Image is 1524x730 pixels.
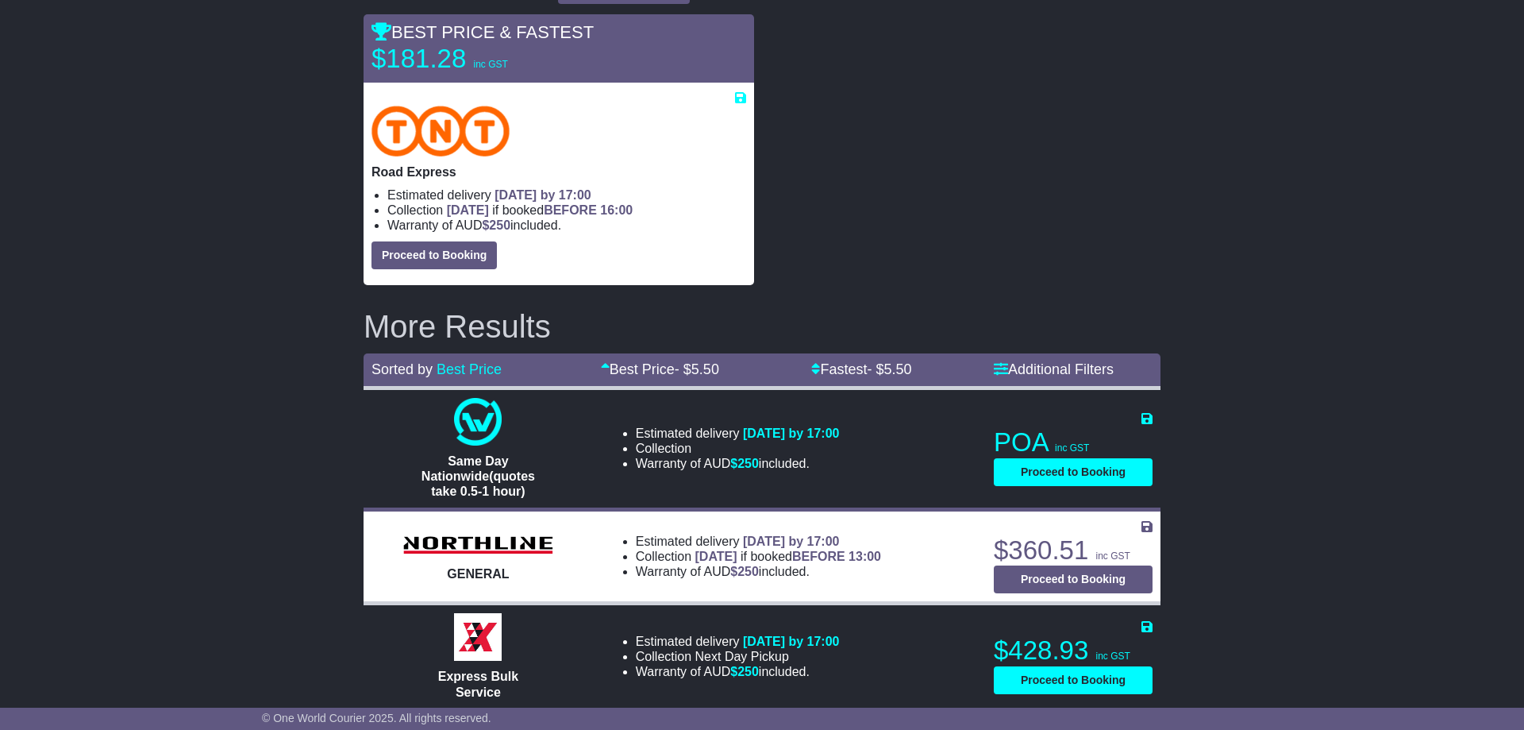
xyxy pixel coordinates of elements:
span: BEST PRICE & FASTEST [371,22,594,42]
p: $360.51 [994,535,1153,566]
span: if booked [447,203,633,217]
li: Estimated delivery [636,534,881,549]
span: [DATE] by 17:00 [743,427,840,440]
span: Same Day Nationwide(quotes take 0.5-1 hour) [421,454,535,498]
a: Best Price- $5.50 [601,361,719,377]
span: 250 [737,565,759,578]
span: - $ [867,361,911,377]
li: Estimated delivery [387,187,746,203]
span: GENERAL [447,567,509,581]
p: Road Express [371,164,746,180]
span: [DATE] [447,203,489,217]
a: Best Price [437,361,502,377]
span: 250 [737,457,759,470]
span: Express Bulk Service [438,670,518,698]
span: inc GST [473,59,507,70]
img: TNT Domestic: Road Express [371,106,510,156]
span: Sorted by [371,361,433,377]
button: Proceed to Booking [994,458,1153,486]
img: Border Express: Express Bulk Service [454,613,502,661]
span: 5.50 [884,361,912,377]
span: [DATE] by 17:00 [743,635,840,648]
h2: More Results [364,309,1160,344]
span: inc GST [1055,442,1089,454]
span: $ [730,665,759,678]
a: Fastest- $5.50 [811,361,911,377]
span: $ [482,218,510,232]
span: 13:00 [849,550,881,563]
span: 5.50 [691,361,719,377]
img: Northline Distribution: GENERAL [398,531,557,558]
span: $ [730,457,759,470]
a: Additional Filters [994,361,1114,377]
p: POA [994,427,1153,458]
li: Collection [636,441,840,456]
p: $428.93 [994,635,1153,666]
span: BEFORE [792,550,845,563]
li: Estimated delivery [636,426,840,441]
button: Proceed to Booking [994,566,1153,593]
li: Warranty of AUD included. [387,218,746,233]
li: Collection [387,203,746,218]
span: 250 [489,218,510,232]
span: [DATE] by 17:00 [495,188,591,202]
span: Next Day Pickup [695,650,789,663]
li: Warranty of AUD included. [636,456,840,471]
span: - $ [675,361,719,377]
img: One World Courier: Same Day Nationwide(quotes take 0.5-1 hour) [454,398,502,446]
span: inc GST [1095,651,1130,662]
button: Proceed to Booking [994,666,1153,694]
li: Warranty of AUD included. [636,564,881,579]
span: inc GST [1095,550,1130,562]
span: © One World Courier 2025. All rights reserved. [262,712,491,724]
button: Proceed to Booking [371,241,497,269]
span: 250 [737,665,759,678]
li: Warranty of AUD included. [636,664,840,679]
span: 16:00 [600,203,633,217]
li: Estimated delivery [636,634,840,649]
span: if booked [695,550,881,563]
span: BEFORE [544,203,597,217]
span: [DATE] by 17:00 [743,535,840,548]
p: $181.28 [371,43,570,75]
span: $ [730,565,759,578]
span: [DATE] [695,550,737,563]
li: Collection [636,649,840,664]
li: Collection [636,549,881,564]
